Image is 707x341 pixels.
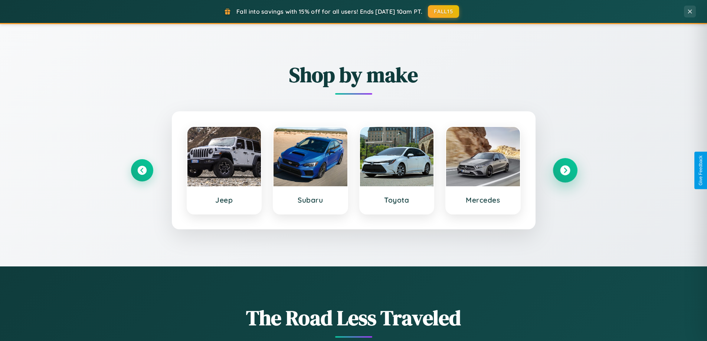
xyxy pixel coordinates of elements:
[698,155,703,186] div: Give Feedback
[195,196,254,204] h3: Jeep
[131,60,576,89] h2: Shop by make
[131,304,576,332] h1: The Road Less Traveled
[281,196,340,204] h3: Subaru
[236,8,422,15] span: Fall into savings with 15% off for all users! Ends [DATE] 10am PT.
[428,5,459,18] button: FALL15
[367,196,426,204] h3: Toyota
[454,196,513,204] h3: Mercedes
